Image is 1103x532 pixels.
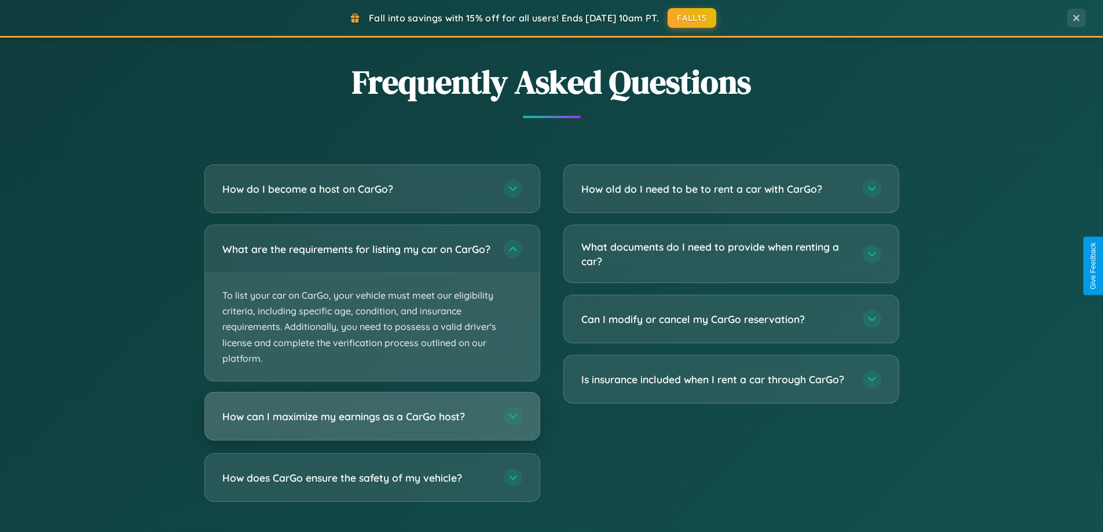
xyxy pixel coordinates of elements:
[204,60,899,104] h2: Frequently Asked Questions
[668,8,716,28] button: FALL15
[222,409,492,424] h3: How can I maximize my earnings as a CarGo host?
[222,471,492,485] h3: How does CarGo ensure the safety of my vehicle?
[581,372,851,387] h3: Is insurance included when I rent a car through CarGo?
[1089,243,1097,289] div: Give Feedback
[581,240,851,268] h3: What documents do I need to provide when renting a car?
[581,312,851,326] h3: Can I modify or cancel my CarGo reservation?
[205,273,540,381] p: To list your car on CarGo, your vehicle must meet our eligibility criteria, including specific ag...
[581,182,851,196] h3: How old do I need to be to rent a car with CarGo?
[222,242,492,256] h3: What are the requirements for listing my car on CarGo?
[222,182,492,196] h3: How do I become a host on CarGo?
[369,12,659,24] span: Fall into savings with 15% off for all users! Ends [DATE] 10am PT.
